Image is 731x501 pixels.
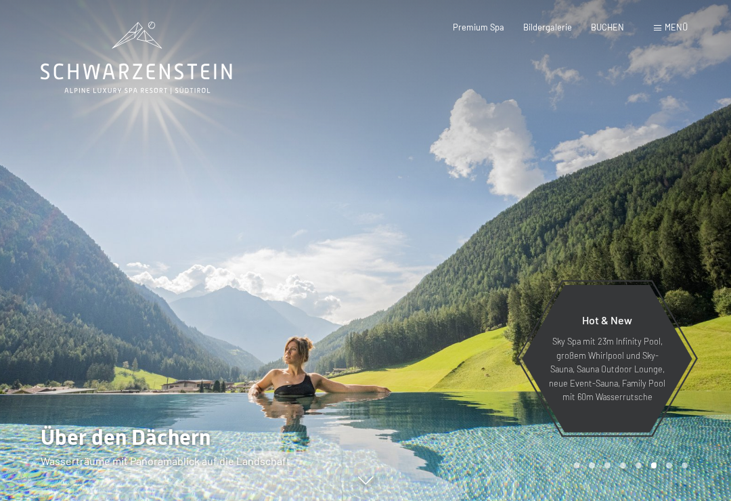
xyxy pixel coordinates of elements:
[589,462,595,469] div: Carousel Page 2
[651,462,657,469] div: Carousel Page 6 (Current Slide)
[574,462,580,469] div: Carousel Page 1
[569,462,688,469] div: Carousel Pagination
[620,462,626,469] div: Carousel Page 4
[453,22,504,32] a: Premium Spa
[591,22,624,32] a: BUCHEN
[582,313,632,326] span: Hot & New
[521,284,693,433] a: Hot & New Sky Spa mit 23m Infinity Pool, großem Whirlpool und Sky-Sauna, Sauna Outdoor Lounge, ne...
[523,22,572,32] a: Bildergalerie
[682,462,688,469] div: Carousel Page 8
[666,462,672,469] div: Carousel Page 7
[636,462,642,469] div: Carousel Page 5
[548,334,666,404] p: Sky Spa mit 23m Infinity Pool, großem Whirlpool und Sky-Sauna, Sauna Outdoor Lounge, neue Event-S...
[665,22,688,32] span: Menü
[604,462,611,469] div: Carousel Page 3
